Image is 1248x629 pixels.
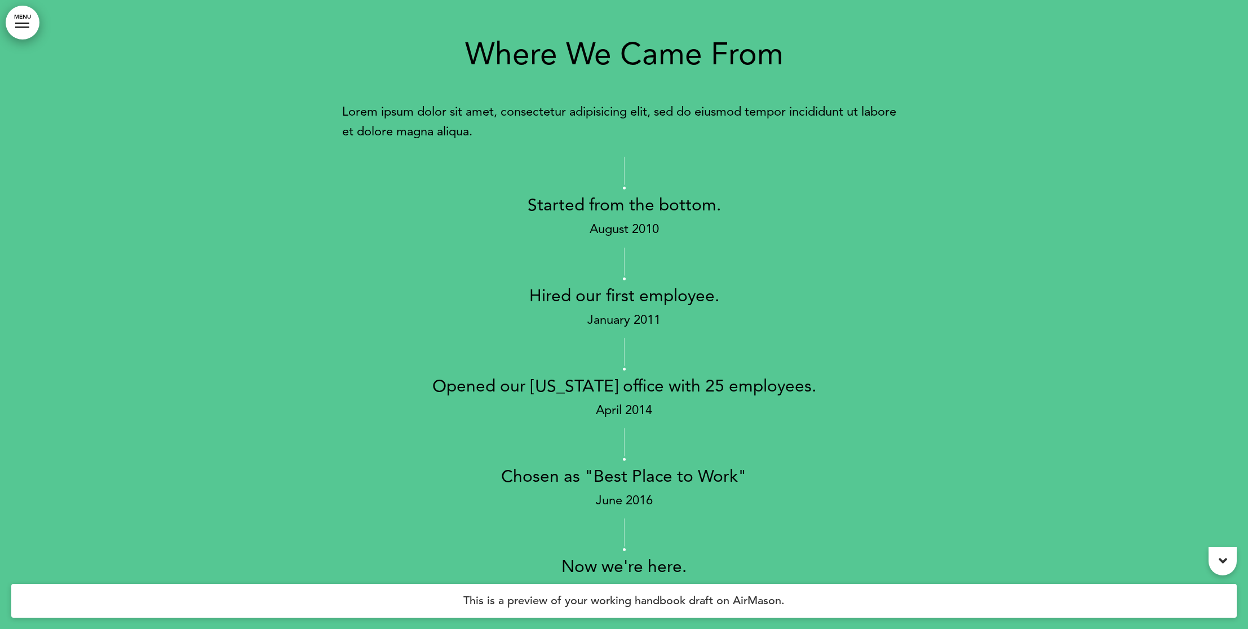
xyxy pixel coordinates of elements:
p: June 2016 [342,490,906,510]
h4: Opened our [US_STATE] office with 25 employees. [342,377,906,394]
h4: Now we're here. [342,558,906,575]
h4: Chosen as "Best Place to Work" [342,468,906,485]
p: Growing faster than ever [342,580,906,600]
p: August 2010 [342,219,906,239]
a: MENU [6,6,39,39]
p: April 2014 [342,399,906,419]
h4: Started from the bottom. [342,196,906,213]
p: Lorem ipsum dolor sit amet, consectetur adipisicing elit, sed do eiusmod tempor incididunt ut lab... [342,102,906,141]
p: January 2011 [342,309,906,329]
h4: This is a preview of your working handbook draft on AirMason. [11,584,1237,618]
h4: Hired our first employee. [342,287,906,303]
h1: Where We Came From [342,38,906,69]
